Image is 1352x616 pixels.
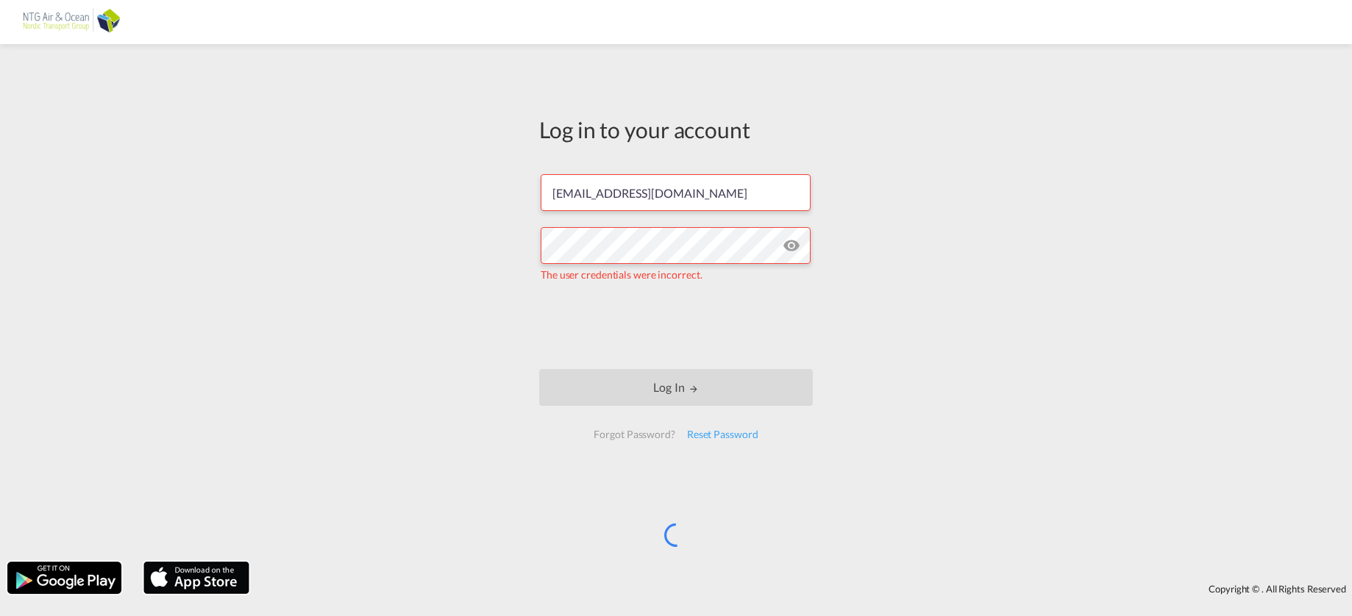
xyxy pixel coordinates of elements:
img: google.png [6,560,123,595]
span: The user credentials were incorrect. [541,268,702,281]
div: Copyright © . All Rights Reserved [257,576,1352,601]
md-icon: icon-eye-off [783,237,800,254]
iframe: reCAPTCHA [564,297,788,354]
img: apple.png [142,560,251,595]
div: Log in to your account [539,114,813,145]
div: Reset Password [681,421,764,448]
div: Forgot Password? [588,421,680,448]
img: af31b1c0b01f11ecbc353f8e72265e29.png [22,6,121,39]
input: Enter email/phone number [541,174,811,211]
button: LOGIN [539,369,813,406]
